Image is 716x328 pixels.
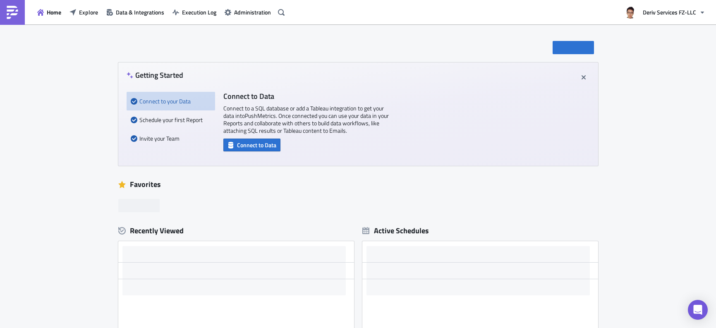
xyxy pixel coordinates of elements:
[223,140,280,148] a: Connect to Data
[118,225,354,237] div: Recently Viewed
[47,8,61,17] span: Home
[6,6,19,19] img: PushMetrics
[65,6,102,19] button: Explore
[33,6,65,19] button: Home
[131,92,211,110] div: Connect to your Data
[688,300,708,320] div: Open Intercom Messenger
[127,71,183,79] h4: Getting Started
[102,6,168,19] button: Data & Integrations
[619,3,710,22] button: Deriv Services FZ-LLC
[234,8,271,17] span: Administration
[131,110,211,129] div: Schedule your first Report
[182,8,216,17] span: Execution Log
[168,6,220,19] button: Execution Log
[116,8,164,17] span: Data & Integrations
[79,8,98,17] span: Explore
[223,92,389,101] h4: Connect to Data
[118,178,598,191] div: Favorites
[623,5,637,19] img: Avatar
[220,6,275,19] button: Administration
[131,129,211,148] div: Invite your Team
[237,141,276,149] span: Connect to Data
[362,226,429,235] div: Active Schedules
[643,8,696,17] span: Deriv Services FZ-LLC
[223,105,389,134] p: Connect to a SQL database or add a Tableau integration to get your data into PushMetrics . Once c...
[223,139,280,151] button: Connect to Data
